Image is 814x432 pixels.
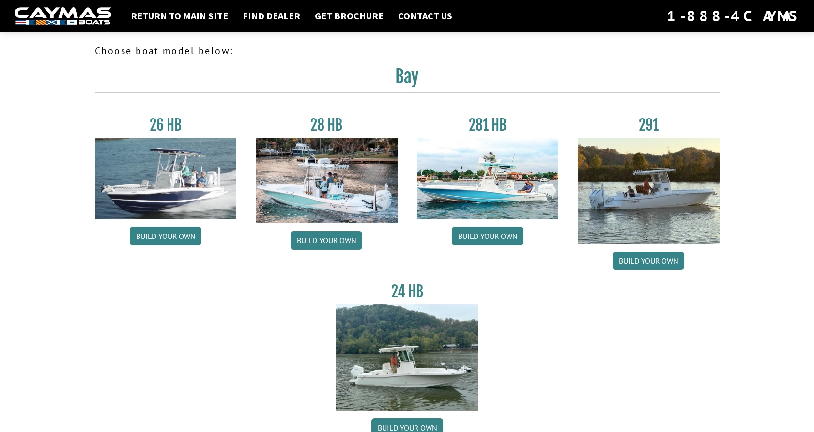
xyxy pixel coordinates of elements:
img: 28-hb-twin.jpg [417,138,559,219]
h3: 28 HB [256,116,398,134]
a: Contact Us [393,10,457,22]
p: Choose boat model below: [95,44,720,58]
img: 26_new_photo_resized.jpg [95,138,237,219]
a: Build your own [291,231,362,250]
a: Return to main site [126,10,233,22]
div: 1-888-4CAYMAS [667,5,799,27]
a: Build your own [613,252,684,270]
a: Build your own [452,227,523,245]
h3: 281 HB [417,116,559,134]
a: Build your own [130,227,201,245]
img: white-logo-c9c8dbefe5ff5ceceb0f0178aa75bf4bb51f6bca0971e226c86eb53dfe498488.png [15,7,111,25]
h3: 26 HB [95,116,237,134]
a: Get Brochure [310,10,388,22]
img: 28_hb_thumbnail_for_caymas_connect.jpg [256,138,398,223]
a: Find Dealer [238,10,305,22]
img: 24_HB_thumbnail.jpg [336,304,478,410]
h3: 24 HB [336,283,478,300]
h3: 291 [578,116,720,134]
h2: Bay [95,66,720,93]
img: 291_Thumbnail.jpg [578,138,720,244]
